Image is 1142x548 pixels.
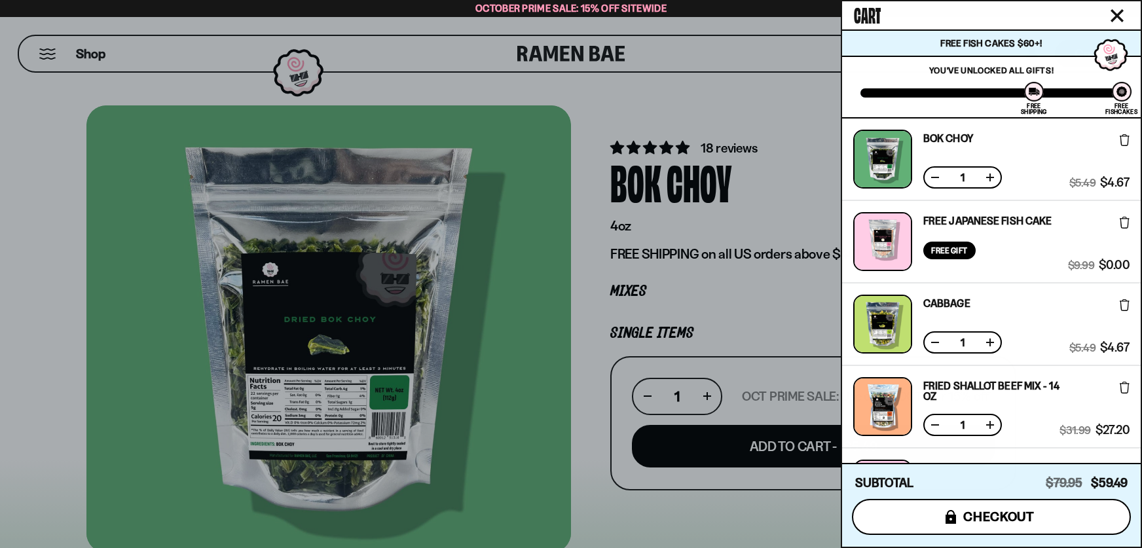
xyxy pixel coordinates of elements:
[963,509,1035,524] span: checkout
[1091,475,1128,490] span: $59.49
[923,133,973,143] a: Bok Choy
[923,215,1052,226] a: Free Japanese Fish Cake
[923,380,1059,401] a: Fried Shallot Beef Mix - 14 OZ
[852,499,1131,535] button: checkout
[1100,177,1130,189] span: $4.67
[1105,103,1137,115] div: Free Fishcakes
[1107,6,1127,26] button: Close cart
[952,337,973,348] span: 1
[1069,342,1096,354] span: $5.49
[1059,424,1090,436] span: $31.99
[952,172,973,183] span: 1
[952,420,973,430] span: 1
[1099,259,1130,271] span: $0.00
[1046,475,1082,490] span: $79.95
[923,242,976,259] div: Free Gift
[1068,259,1094,271] span: $9.99
[854,1,881,27] span: Cart
[860,65,1122,75] p: You've unlocked all gifts!
[1100,342,1130,354] span: $4.67
[923,298,970,308] a: Cabbage
[1021,103,1046,115] div: Free Shipping
[475,2,667,14] span: October Prime Sale: 15% off Sitewide
[940,37,1042,49] span: Free Fish Cakes $60+!
[1069,177,1096,189] span: $5.49
[855,477,913,490] h4: Subtotal
[1096,424,1130,436] span: $27.20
